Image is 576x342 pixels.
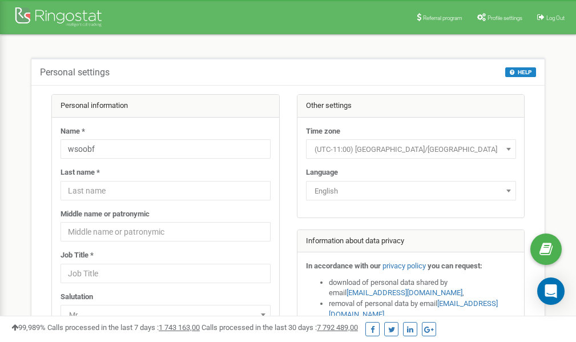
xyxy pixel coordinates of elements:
u: 1 743 163,00 [159,323,200,332]
input: Job Title [61,264,271,283]
div: Personal information [52,95,279,118]
span: English [306,181,516,200]
a: [EMAIL_ADDRESS][DOMAIN_NAME] [347,288,462,297]
span: Calls processed in the last 7 days : [47,323,200,332]
span: Profile settings [488,15,522,21]
span: (UTC-11:00) Pacific/Midway [310,142,512,158]
span: Mr. [61,305,271,324]
div: Information about data privacy [297,230,525,253]
a: privacy policy [382,261,426,270]
label: Language [306,167,338,178]
div: Other settings [297,95,525,118]
input: Middle name or patronymic [61,222,271,242]
div: Open Intercom Messenger [537,277,565,305]
input: Last name [61,181,271,200]
li: download of personal data shared by email , [329,277,516,299]
strong: you can request: [428,261,482,270]
label: Name * [61,126,85,137]
label: Salutation [61,292,93,303]
span: Mr. [65,307,267,323]
h5: Personal settings [40,67,110,78]
label: Middle name or patronymic [61,209,150,220]
u: 7 792 489,00 [317,323,358,332]
span: 99,989% [11,323,46,332]
label: Time zone [306,126,340,137]
input: Name [61,139,271,159]
span: Log Out [546,15,565,21]
li: removal of personal data by email , [329,299,516,320]
label: Last name * [61,167,100,178]
span: English [310,183,512,199]
strong: In accordance with our [306,261,381,270]
span: (UTC-11:00) Pacific/Midway [306,139,516,159]
label: Job Title * [61,250,94,261]
button: HELP [505,67,536,77]
span: Referral program [423,15,462,21]
span: Calls processed in the last 30 days : [202,323,358,332]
